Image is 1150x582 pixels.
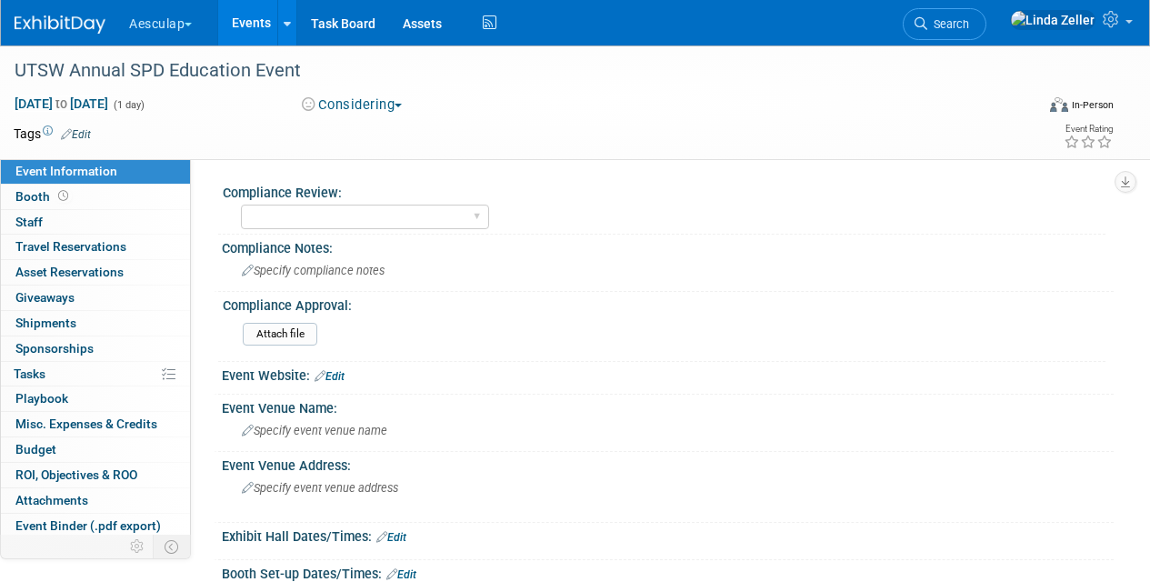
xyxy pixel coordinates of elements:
[222,362,1114,386] div: Event Website:
[953,95,1114,122] div: Event Format
[1,362,190,386] a: Tasks
[242,424,387,437] span: Specify event venue name
[222,523,1114,547] div: Exhibit Hall Dates/Times:
[1010,10,1095,30] img: Linda Zeller
[15,215,43,229] span: Staff
[15,164,117,178] span: Event Information
[1050,97,1068,112] img: Format-Inperson.png
[386,568,416,581] a: Edit
[15,493,88,507] span: Attachments
[1,488,190,513] a: Attachments
[1,336,190,361] a: Sponsorships
[112,99,145,111] span: (1 day)
[154,535,191,558] td: Toggle Event Tabs
[53,96,70,111] span: to
[15,239,126,254] span: Travel Reservations
[1,463,190,487] a: ROI, Objectives & ROO
[15,290,75,305] span: Giveaways
[15,416,157,431] span: Misc. Expenses & Credits
[1064,125,1113,134] div: Event Rating
[295,95,409,115] button: Considering
[1,286,190,310] a: Giveaways
[14,366,45,381] span: Tasks
[1,260,190,285] a: Asset Reservations
[55,189,72,203] span: Booth not reserved yet
[1071,98,1114,112] div: In-Person
[315,370,345,383] a: Edit
[376,531,406,544] a: Edit
[15,518,161,533] span: Event Binder (.pdf export)
[15,467,137,482] span: ROI, Objectives & ROO
[222,235,1114,257] div: Compliance Notes:
[1,386,190,411] a: Playbook
[222,452,1114,475] div: Event Venue Address:
[903,8,986,40] a: Search
[14,95,109,112] span: [DATE] [DATE]
[61,128,91,141] a: Edit
[242,481,398,495] span: Specify event venue address
[15,189,72,204] span: Booth
[15,316,76,330] span: Shipments
[15,15,105,34] img: ExhibitDay
[222,395,1114,417] div: Event Venue Name:
[8,55,1020,87] div: UTSW Annual SPD Education Event
[15,442,56,457] span: Budget
[14,125,91,143] td: Tags
[1,235,190,259] a: Travel Reservations
[15,341,94,356] span: Sponsorships
[1,210,190,235] a: Staff
[15,391,68,406] span: Playbook
[1,311,190,336] a: Shipments
[122,535,154,558] td: Personalize Event Tab Strip
[242,264,385,277] span: Specify compliance notes
[1,437,190,462] a: Budget
[223,179,1105,202] div: Compliance Review:
[1,159,190,184] a: Event Information
[927,17,969,31] span: Search
[1,514,190,538] a: Event Binder (.pdf export)
[1,185,190,209] a: Booth
[1,412,190,436] a: Misc. Expenses & Credits
[15,265,124,279] span: Asset Reservations
[223,292,1105,315] div: Compliance Approval:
